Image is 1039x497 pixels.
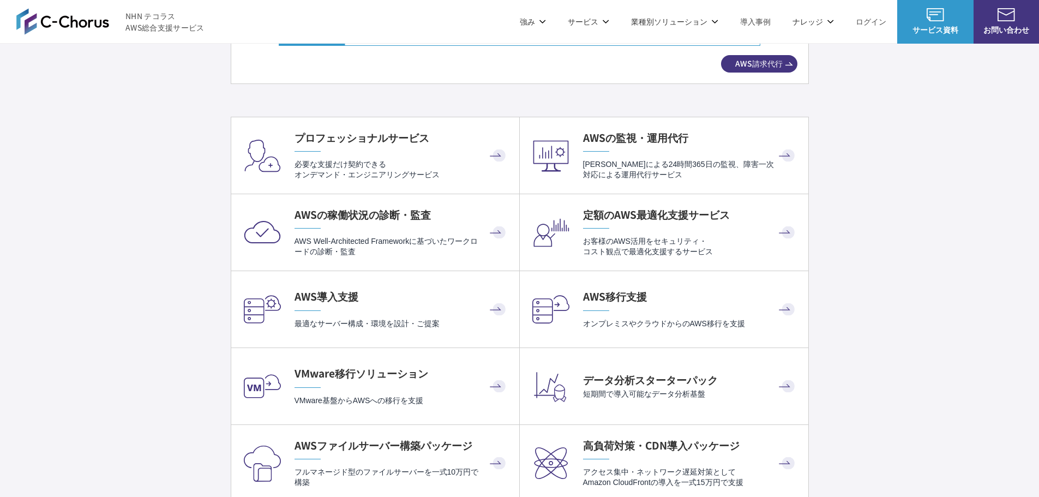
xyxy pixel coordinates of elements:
p: フルマネージド型のファイルサーバーを一式10万円で構築 [295,467,508,488]
p: オンプレミスやクラウドからのAWS移行を支援 [583,319,797,329]
p: 最適なサーバー構成・環境を設計・ご提案 [295,319,508,329]
a: AWSの稼働状況の診断・監査 AWS Well-Architected Frameworkに基づいたワークロードの診断・監査 [231,194,519,271]
h4: VMware移行ソリューション [295,366,508,381]
a: AWSの監視・運用代行 [PERSON_NAME]による24時間365日の監視、障害一次対応による運用代行サービス [520,117,808,194]
span: AWS請求代行 [721,58,797,69]
h4: AWS移行支援 [583,289,797,304]
a: 導入事例 [740,16,771,27]
p: 強み [520,16,546,27]
p: アクセス集中・ネットワーク遅延対策として Amazon CloudFrontの導入を一式15万円で支援 [583,467,797,488]
p: お客様のAWS活用をセキュリティ・ コスト観点で最適化支援するサービス [583,236,797,258]
span: NHN テコラス AWS総合支援サービス [125,10,205,33]
span: サービス資料 [897,24,974,35]
span: お問い合わせ [974,24,1039,35]
img: AWS総合支援サービス C-Chorus [16,8,109,34]
a: ログイン [856,16,886,27]
a: データ分析スターターパック 短期間で導入可能なデータ分析基盤 [520,348,808,424]
a: VMware移行ソリューション VMware基盤からAWSへの移行を支援 [231,348,519,424]
a: AWS総合支援サービス C-Chorus NHN テコラスAWS総合支援サービス [16,8,205,34]
h4: データ分析スターターパック [583,373,797,387]
p: [PERSON_NAME]による24時間365日の監視、障害一次対応による運用代行サービス [583,159,797,181]
p: 業種別ソリューション [631,16,718,27]
p: サービス [568,16,609,27]
img: お問い合わせ [998,8,1015,21]
h4: AWS導入支援 [295,289,508,304]
img: AWS総合支援サービス C-Chorus サービス資料 [927,8,944,21]
p: 必要な支援だけ契約できる オンデマンド・エンジニアリングサービス [295,159,508,181]
p: ナレッジ [792,16,834,27]
a: 定額のAWS最適化支援サービス お客様のAWS活用をセキュリティ・コスト観点で最適化支援するサービス [520,194,808,271]
a: AWS導入支援 最適なサーバー構成・環境を設計・ご提案 [231,271,519,348]
h4: 定額のAWS最適化支援サービス [583,207,797,222]
p: AWS Well-Architected Frameworkに基づいたワークロードの診断・監査 [295,236,508,258]
p: 短期間で導入可能なデータ分析基盤 [583,389,797,399]
h4: プロフェッショナルサービス [295,130,508,145]
h4: AWSファイルサーバー構築パッケージ [295,438,508,453]
p: VMware基盤からAWSへの移行を支援 [295,396,508,406]
h4: AWSの監視・運用代行 [583,130,797,145]
a: プロフェッショナルサービス 必要な支援だけ契約できるオンデマンド・エンジニアリングサービス [231,117,519,194]
h4: AWSの稼働状況の診断・監査 [295,207,508,222]
a: AWS移行支援 オンプレミスやクラウドからのAWS移行を支援 [520,271,808,348]
h4: 高負荷対策・CDN導入パッケージ [583,438,797,453]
